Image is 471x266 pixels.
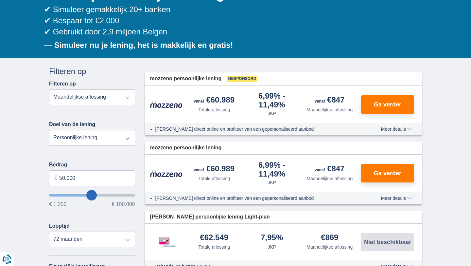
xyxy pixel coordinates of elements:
button: Ga verder [361,95,414,114]
label: Bedrag [49,162,135,168]
span: Ga verder [374,102,401,107]
span: Meer details [381,127,412,131]
li: [PERSON_NAME] direct online en profiteer van een gepersonaliseerd aanbod [155,195,357,201]
label: Doel van de lening [49,122,95,127]
div: €60.989 [194,165,235,174]
div: €847 [315,165,344,174]
span: Meer details [381,196,412,200]
span: € 100.000 [112,202,135,207]
div: €869 [321,234,338,242]
div: JKP [268,110,276,117]
div: ✔ Simuleer gemakkelijk 20+ banken ✔ Bespaar tot €2.000 ✔ Gebruikt door 2,9 miljoen Belgen [44,4,422,38]
img: product.pl.alt Leemans Kredieten [150,230,183,254]
div: Maandelijkse aflossing [306,244,353,250]
span: Ga verder [374,170,401,176]
div: 6,99% [246,92,298,109]
label: Looptijd [49,223,70,229]
div: Filteren op [49,66,135,77]
span: [PERSON_NAME] persoonlijke lening Light-plan [150,213,270,221]
input: wantToBorrow [49,194,135,197]
span: Gesponsord [227,76,257,82]
button: Ga verder [361,164,414,182]
div: €62.549 [200,234,228,242]
span: mozzeno persoonlijke lening [150,144,222,152]
div: Maandelijkse aflossing [306,106,353,113]
div: Totale aflossing [198,175,230,182]
div: Maandelijkse aflossing [306,175,353,182]
span: mozzeno persoonlijke lening [150,75,222,83]
button: Meer details [376,196,417,201]
label: Filteren op [49,81,76,87]
span: Niet beschikbaar [364,239,411,245]
div: Totale aflossing [198,244,230,250]
img: product.pl.alt Mozzeno [150,170,183,177]
div: 7,95% [261,234,283,242]
span: € [54,174,57,182]
div: €847 [315,96,344,105]
li: [PERSON_NAME] direct online en profiteer van een gepersonaliseerd aanbod [155,126,357,132]
b: — Simuleer nu je lening, het is makkelijk en gratis! [44,41,233,49]
div: JKP [268,244,276,250]
span: € 1.250 [49,202,66,207]
div: 6,99% [246,161,298,178]
button: Meer details [376,126,417,132]
div: JKP [268,179,276,186]
div: €60.989 [194,96,235,105]
button: Niet beschikbaar [361,233,414,251]
div: Totale aflossing [198,106,230,113]
img: product.pl.alt Mozzeno [150,101,183,108]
